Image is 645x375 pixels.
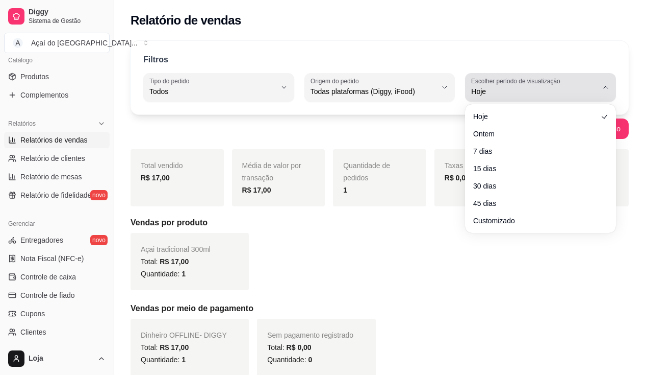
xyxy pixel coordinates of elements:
label: Escolher período de visualização [471,77,563,85]
strong: R$ 17,00 [141,174,170,182]
label: Tipo do pedido [149,77,193,85]
strong: 1 [343,186,347,194]
span: 1 [182,270,186,278]
span: Relatório de fidelidade [20,190,91,200]
span: Todos [149,86,276,97]
span: 30 dias [473,181,598,191]
span: Total: [267,343,311,351]
span: Relatórios de vendas [20,135,88,145]
span: Relatórios [8,120,36,128]
span: Relatório de mesas [20,172,82,182]
span: R$ 17,00 [160,343,189,351]
span: Sem pagamento registrado [267,331,353,339]
span: Quantidade: [267,356,312,364]
span: Ontem [473,129,598,139]
span: Customizado [473,216,598,226]
span: Diggy [29,8,106,17]
span: Quantidade: [141,270,186,278]
span: R$ 17,00 [160,257,189,266]
span: Total: [141,343,189,351]
span: Entregadores [20,235,63,245]
span: Total vendido [141,161,183,170]
span: Produtos [20,72,49,82]
span: Quantidade: [141,356,186,364]
span: Dinheiro OFFLINE - DIGGY [141,331,227,339]
span: Relatório de clientes [20,153,85,163]
div: Catálogo [4,52,110,68]
span: 45 dias [473,198,598,208]
span: Nota Fiscal (NFC-e) [20,253,84,264]
span: 15 dias [473,163,598,174]
span: Quantidade de pedidos [343,161,390,182]
span: Todas plataformas (Diggy, iFood) [311,86,437,97]
span: A [13,38,23,48]
span: Taxas de entrega [445,161,499,170]
span: Hoje [473,111,598,122]
h5: Vendas por produto [131,217,629,229]
label: Origem do pedido [311,77,362,85]
span: Controle de fiado [20,290,75,300]
span: Controle de caixa [20,272,76,282]
div: Gerenciar [4,216,110,232]
span: Complementos [20,90,68,100]
span: 7 dias [473,146,598,156]
span: Clientes [20,327,46,337]
p: Filtros [143,54,168,66]
button: Select a team [4,33,110,53]
span: Loja [29,354,93,363]
span: Total: [141,257,189,266]
h2: Relatório de vendas [131,12,241,29]
span: Cupons [20,309,45,319]
span: Média de valor por transação [242,161,301,182]
span: Hoje [471,86,598,97]
span: Açai tradicional 300ml [141,245,211,253]
h5: Vendas por meio de pagamento [131,302,629,315]
span: 1 [182,356,186,364]
strong: R$ 17,00 [242,186,271,194]
span: Sistema de Gestão [29,17,106,25]
div: Açaí do [GEOGRAPHIC_DATA] ... [31,38,138,48]
strong: R$ 0,00 [445,174,470,182]
span: R$ 0,00 [287,343,312,351]
span: 0 [308,356,312,364]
